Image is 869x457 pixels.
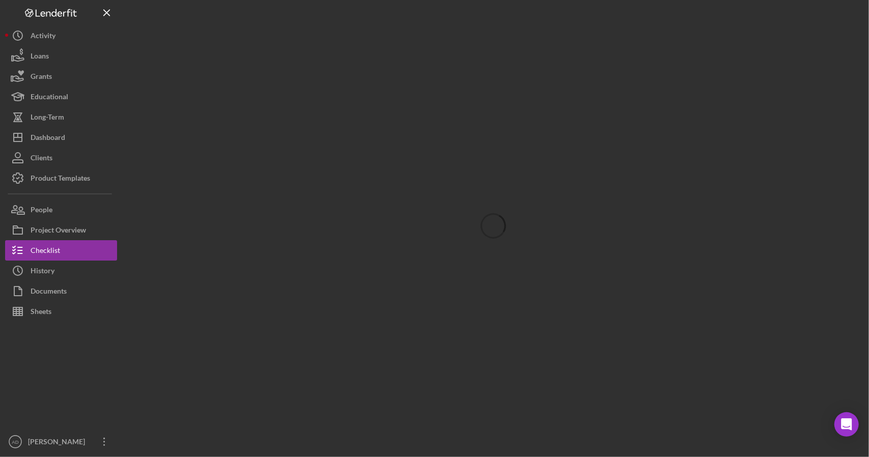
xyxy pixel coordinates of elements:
button: Dashboard [5,127,117,148]
button: Activity [5,25,117,46]
button: Product Templates [5,168,117,188]
div: Product Templates [31,168,90,191]
button: Checklist [5,240,117,261]
div: Clients [31,148,52,170]
div: [PERSON_NAME] [25,432,92,454]
button: Documents [5,281,117,301]
div: Project Overview [31,220,86,243]
button: Long-Term [5,107,117,127]
button: History [5,261,117,281]
text: AD [12,439,18,445]
div: Sheets [31,301,51,324]
div: Checklist [31,240,60,263]
div: Grants [31,66,52,89]
div: Documents [31,281,67,304]
button: Project Overview [5,220,117,240]
div: Activity [31,25,55,48]
button: Loans [5,46,117,66]
div: History [31,261,54,283]
button: Educational [5,87,117,107]
button: Grants [5,66,117,87]
div: Loans [31,46,49,69]
div: Open Intercom Messenger [834,412,859,437]
div: Dashboard [31,127,65,150]
div: People [31,199,52,222]
button: Clients [5,148,117,168]
button: AD[PERSON_NAME] [5,432,117,452]
div: Educational [31,87,68,109]
div: Long-Term [31,107,64,130]
button: People [5,199,117,220]
button: Sheets [5,301,117,322]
